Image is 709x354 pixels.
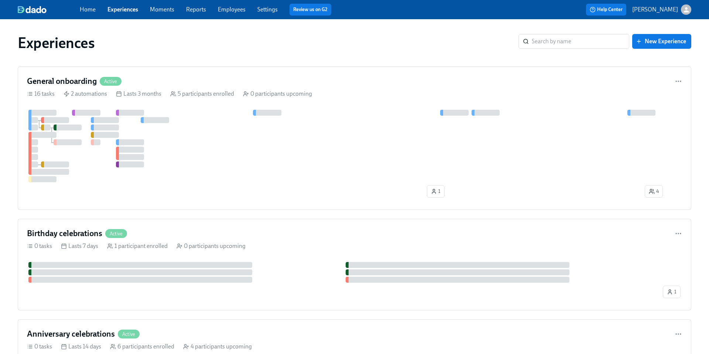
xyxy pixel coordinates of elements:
[18,67,691,210] a: General onboardingActive16 tasks 2 automations Lasts 3 months 5 participants enrolled 0 participa...
[61,242,98,250] div: Lasts 7 days
[18,34,95,52] h1: Experiences
[105,231,127,236] span: Active
[293,6,328,13] a: Review us on G2
[257,6,278,13] a: Settings
[150,6,174,13] a: Moments
[170,90,234,98] div: 5 participants enrolled
[27,343,52,351] div: 0 tasks
[645,185,663,198] button: 4
[649,188,659,195] span: 4
[64,90,107,98] div: 2 automations
[637,38,686,45] span: New Experience
[80,6,96,13] a: Home
[27,90,55,98] div: 16 tasks
[110,343,174,351] div: 6 participants enrolled
[431,188,441,195] span: 1
[107,6,138,13] a: Experiences
[590,6,623,13] span: Help Center
[18,6,47,13] img: dado
[27,329,115,340] h4: Anniversary celebrations
[218,6,246,13] a: Employees
[18,219,691,310] a: Birthday celebrationsActive0 tasks Lasts 7 days 1 participant enrolled 0 participants upcoming 1
[18,6,80,13] a: dado
[427,185,445,198] button: 1
[290,4,331,16] button: Review us on G2
[100,79,121,84] span: Active
[186,6,206,13] a: Reports
[667,288,677,296] span: 1
[27,228,102,239] h4: Birthday celebrations
[586,4,626,16] button: Help Center
[107,242,168,250] div: 1 participant enrolled
[632,6,678,14] p: [PERSON_NAME]
[532,34,629,49] input: Search by name
[118,331,140,337] span: Active
[183,343,252,351] div: 4 participants upcoming
[632,4,691,15] button: [PERSON_NAME]
[632,34,691,49] button: New Experience
[116,90,161,98] div: Lasts 3 months
[27,242,52,250] div: 0 tasks
[61,343,101,351] div: Lasts 14 days
[243,90,312,98] div: 0 participants upcoming
[663,286,681,298] button: 1
[27,76,97,87] h4: General onboarding
[177,242,246,250] div: 0 participants upcoming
